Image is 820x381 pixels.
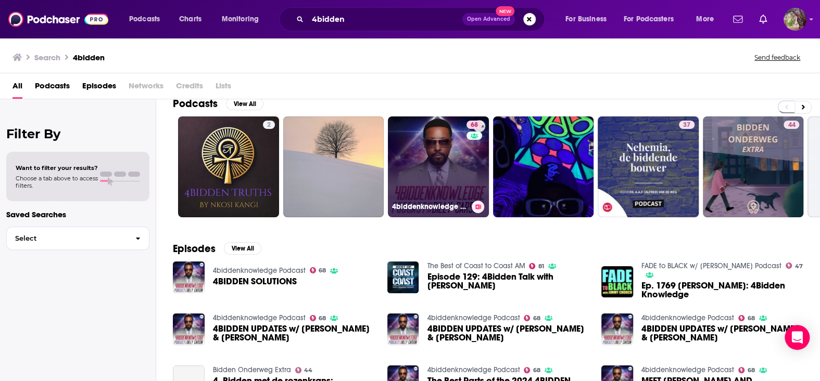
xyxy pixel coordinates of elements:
span: 68 [319,268,326,273]
a: 4biddenknowledge Podcast [641,313,734,322]
span: For Business [565,12,607,27]
h3: Search [34,52,60,62]
img: 4BIDDEN UPDATES w/ Billy Carson & Elisabeth Hoekstra [173,313,205,345]
h3: 4bidden [73,52,105,62]
span: 68 [319,316,326,321]
button: Select [6,227,149,250]
button: Open AdvancedNew [462,13,515,25]
a: 44 [703,116,804,217]
a: 2 [263,121,275,129]
button: Send feedback [751,53,803,62]
span: 4BIDDEN UPDATES w/ [PERSON_NAME] & [PERSON_NAME] [427,324,589,342]
a: Episode 129: 4Bidden Talk with Billy Carson [427,272,589,290]
a: The Best of Coast to Coast AM [427,261,525,270]
a: 4biddenknowledge Podcast [427,365,520,374]
a: All [12,77,22,99]
span: 68 [748,368,755,373]
span: Lists [216,77,231,99]
span: Monitoring [222,12,259,27]
span: 47 [795,264,803,269]
div: Search podcasts, credits, & more... [289,7,554,31]
button: open menu [689,11,727,28]
img: Episode 129: 4Bidden Talk with Billy Carson [387,261,419,293]
input: Search podcasts, credits, & more... [308,11,462,28]
p: Saved Searches [6,209,149,219]
h2: Podcasts [173,97,218,110]
a: 37 [598,116,699,217]
button: open menu [558,11,620,28]
button: open menu [215,11,272,28]
span: Episode 129: 4Bidden Talk with [PERSON_NAME] [427,272,589,290]
a: 44 [295,367,313,373]
a: 37 [679,121,695,129]
img: 4BIDDEN SOLUTIONS [173,261,205,293]
a: 68 [738,315,755,321]
a: Ep. 1769 Billy Carson: 4Bidden Knowledge [641,281,803,299]
a: 684biddenknowledge Podcast [388,116,489,217]
a: 4biddenknowledge Podcast [427,313,520,322]
a: Episodes [82,77,116,99]
span: Ep. 1769 [PERSON_NAME]: 4Bidden Knowledge [641,281,803,299]
span: Charts [179,12,201,27]
img: Ep. 1769 Billy Carson: 4Bidden Knowledge [601,266,633,298]
a: 47 [786,262,803,269]
span: 37 [683,120,690,130]
span: For Podcasters [624,12,674,27]
span: Select [7,235,127,242]
span: 44 [304,368,312,373]
span: Networks [129,77,163,99]
a: PodcastsView All [173,97,263,110]
a: 44 [784,121,799,129]
a: 68 [738,367,755,373]
span: 68 [471,120,478,130]
span: 44 [788,120,795,130]
h2: Episodes [173,242,216,255]
button: Show profile menu [784,8,806,31]
img: 4BIDDEN UPDATES w/ Billy Carson & Elisabeth Hoekstra [601,313,633,345]
span: Credits [176,77,203,99]
span: Logged in as MSanz [784,8,806,31]
a: Show notifications dropdown [729,10,747,28]
span: More [696,12,714,27]
span: Podcasts [129,12,160,27]
button: open menu [122,11,173,28]
a: Charts [172,11,208,28]
a: Show notifications dropdown [755,10,771,28]
div: Open Intercom Messenger [785,325,810,350]
span: New [496,6,514,16]
span: 68 [533,368,540,373]
a: 4biddenknowledge Podcast [213,266,306,275]
span: 4BIDDEN UPDATES w/ [PERSON_NAME] & [PERSON_NAME] [213,324,375,342]
span: Want to filter your results? [16,164,98,172]
a: 68 [310,267,326,273]
a: EpisodesView All [173,242,261,255]
a: 68 [524,367,540,373]
span: 2 [267,120,271,130]
a: 81 [529,263,544,269]
button: View All [224,242,261,255]
a: 68 [524,315,540,321]
a: Podcasts [35,77,70,99]
a: Bidden Onderweg Extra [213,365,291,374]
a: FADE to BLACK w/ Jimmy Church Podcast [641,261,781,270]
span: Open Advanced [467,17,510,22]
img: User Profile [784,8,806,31]
a: 4BIDDEN UPDATES w/ Billy Carson & Elisabeth Hoekstra [387,313,419,345]
a: 4biddenknowledge Podcast [213,313,306,322]
img: Podchaser - Follow, Share and Rate Podcasts [8,9,108,29]
span: Choose a tab above to access filters. [16,175,98,189]
button: View All [226,98,263,110]
a: 68 [310,315,326,321]
a: 4BIDDEN SOLUTIONS [213,277,297,286]
span: 81 [538,264,544,269]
